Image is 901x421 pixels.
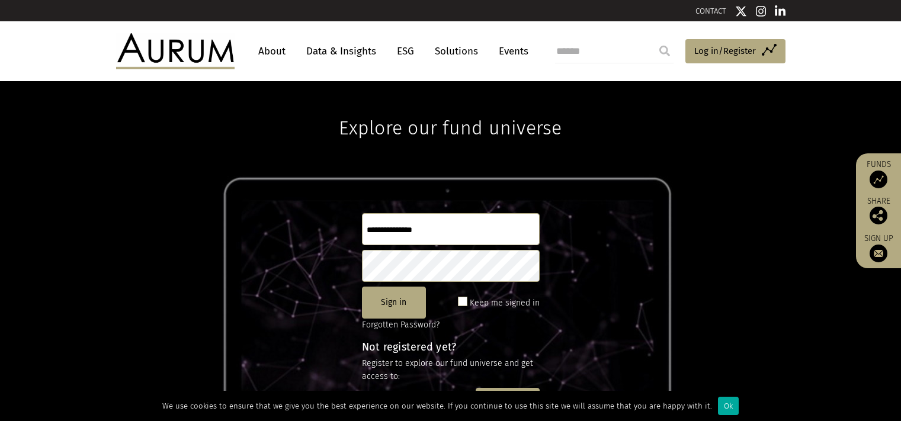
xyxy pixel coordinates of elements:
[870,171,887,188] img: Access Funds
[116,33,235,69] img: Aurum
[252,40,291,62] a: About
[362,357,540,384] p: Register to explore our fund universe and get access to:
[694,44,756,58] span: Log in/Register
[339,81,562,139] h1: Explore our fund universe
[470,296,540,310] label: Keep me signed in
[493,40,528,62] a: Events
[429,40,484,62] a: Solutions
[862,159,895,188] a: Funds
[718,397,739,415] div: Ok
[391,40,420,62] a: ESG
[756,5,767,17] img: Instagram icon
[653,39,676,63] input: Submit
[695,7,726,15] a: CONTACT
[775,5,785,17] img: Linkedin icon
[870,207,887,224] img: Share this post
[870,245,887,262] img: Sign up to our newsletter
[362,342,540,352] h4: Not registered yet?
[362,320,440,330] a: Forgotten Password?
[862,197,895,224] div: Share
[862,233,895,262] a: Sign up
[735,5,747,17] img: Twitter icon
[362,287,426,319] button: Sign in
[300,40,382,62] a: Data & Insights
[476,388,540,420] button: Register
[685,39,785,64] a: Log in/Register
